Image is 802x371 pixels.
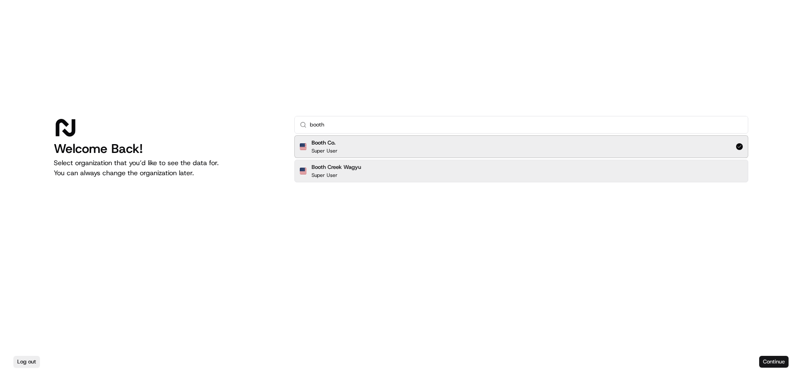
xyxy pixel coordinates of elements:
[310,116,743,133] input: Type to search...
[54,141,281,156] h1: Welcome Back!
[312,139,338,147] h2: Booth Co.
[312,147,338,154] p: Super User
[300,143,307,150] img: Flag of us
[312,172,338,179] p: Super User
[312,163,361,171] h2: Booth Creek Wagyu
[13,356,40,368] button: Log out
[294,134,748,184] div: Suggestions
[759,356,789,368] button: Continue
[54,158,281,178] p: Select organization that you’d like to see the data for. You can always change the organization l...
[300,168,307,174] img: Flag of us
